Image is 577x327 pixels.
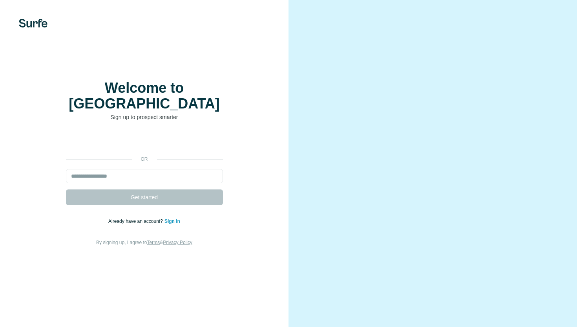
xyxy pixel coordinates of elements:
[108,219,164,224] span: Already have an account?
[19,19,47,28] img: Surfe's logo
[132,156,157,163] p: or
[62,133,227,150] iframe: Sign in with Google Button
[96,240,192,245] span: By signing up, I agree to &
[147,240,160,245] a: Terms
[66,113,223,121] p: Sign up to prospect smarter
[163,240,192,245] a: Privacy Policy
[164,219,180,224] a: Sign in
[66,80,223,112] h1: Welcome to [GEOGRAPHIC_DATA]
